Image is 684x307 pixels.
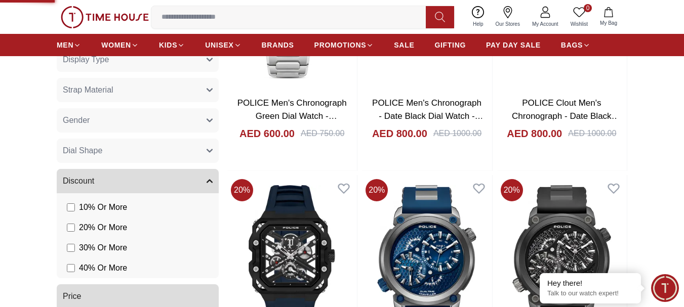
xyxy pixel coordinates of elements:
div: AED 1000.00 [433,127,481,140]
h4: AED 800.00 [507,126,562,141]
span: PROMOTIONS [314,40,367,50]
button: Dial Shape [57,139,219,163]
span: SALE [394,40,414,50]
span: BAGS [561,40,583,50]
a: UNISEX [205,36,241,54]
span: My Account [528,20,562,28]
span: KIDS [159,40,177,50]
a: 0Wishlist [565,4,594,30]
span: Strap Material [63,84,113,96]
span: 0 [584,4,592,12]
span: PAY DAY SALE [486,40,541,50]
div: AED 1000.00 [568,127,616,140]
input: 40% Or More [67,264,75,272]
span: 40 % Or More [79,262,127,274]
a: BRANDS [262,36,294,54]
button: Strap Material [57,78,219,102]
a: PROMOTIONS [314,36,374,54]
span: Display Type [63,54,109,66]
span: BRANDS [262,40,294,50]
span: 20 % Or More [79,222,127,234]
a: Help [467,4,490,30]
span: WOMEN [101,40,131,50]
button: Display Type [57,48,219,72]
img: ... [61,6,149,28]
a: SALE [394,36,414,54]
span: GIFTING [434,40,466,50]
span: Discount [63,175,94,187]
a: KIDS [159,36,185,54]
p: Talk to our watch expert! [547,289,633,298]
span: Price [63,290,81,302]
span: Help [469,20,488,28]
input: 20% Or More [67,224,75,232]
span: Dial Shape [63,145,102,157]
button: Gender [57,108,219,133]
button: My Bag [594,5,623,29]
span: MEN [57,40,73,50]
div: Hey there! [547,278,633,288]
a: BAGS [561,36,590,54]
a: PAY DAY SALE [486,36,541,54]
a: Our Stores [490,4,526,30]
span: 10 % Or More [79,201,127,213]
a: GIFTING [434,36,466,54]
a: WOMEN [101,36,139,54]
span: Wishlist [567,20,592,28]
span: Gender [63,114,90,126]
span: Our Stores [492,20,524,28]
h4: AED 600.00 [239,126,295,141]
a: POLICE Men's Chronograph - Date Black Dial Watch - PEWGO0052402-SET [372,98,484,134]
input: 30% Or More [67,244,75,252]
a: POLICE Clout Men's Chronograph - Date Black Dial Watch - PEWGO0052401-SET [512,98,620,147]
h4: AED 800.00 [372,126,427,141]
div: AED 750.00 [301,127,344,140]
span: 20 % [231,179,253,201]
a: MEN [57,36,81,54]
button: Discount [57,169,219,193]
span: 20 % [501,179,523,201]
a: POLICE Men's Chronograph Green Dial Watch - PEWJH2228009 [237,98,347,134]
span: 20 % [366,179,388,201]
input: 10% Or More [67,203,75,211]
div: Chat Widget [651,274,679,302]
span: My Bag [596,19,621,27]
span: 30 % Or More [79,242,127,254]
span: UNISEX [205,40,233,50]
